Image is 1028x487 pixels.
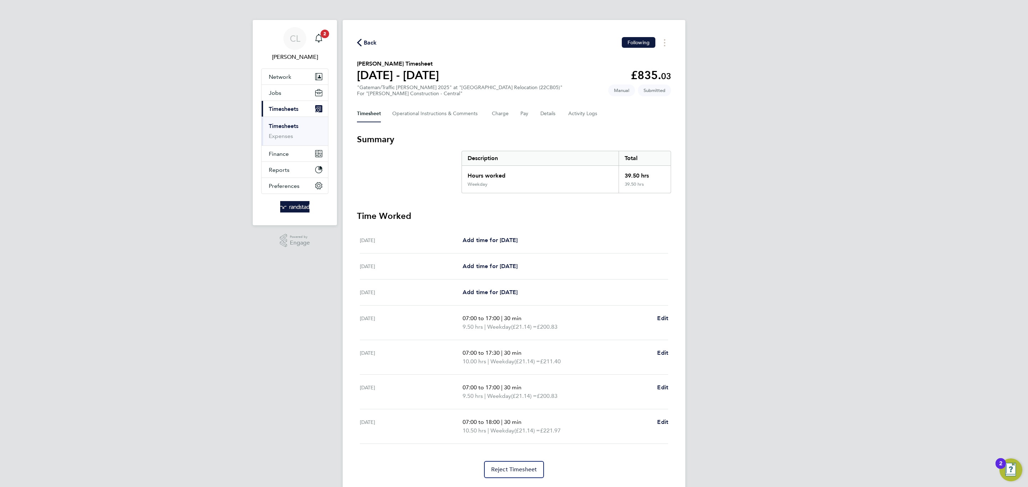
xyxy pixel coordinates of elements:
span: 10.50 hrs [463,427,486,434]
span: Preferences [269,183,299,189]
span: Add time for [DATE] [463,289,518,296]
a: Go to home page [261,201,328,212]
span: Weekday [487,323,511,331]
span: (£21.14) = [514,358,540,365]
app-decimal: £835. [631,68,671,82]
span: Timesheets [269,106,298,112]
button: Activity Logs [568,105,598,122]
span: 9.50 hrs [463,393,483,399]
a: Add time for [DATE] [463,236,518,245]
div: Timesheets [262,117,328,145]
span: | [488,427,489,434]
div: [DATE] [360,349,463,366]
div: [DATE] [360,314,463,331]
a: Expenses [269,133,293,139]
span: Reject Timesheet [491,466,537,473]
span: 2 [321,30,329,38]
span: | [484,393,486,399]
a: Powered byEngage [280,234,310,247]
a: Add time for [DATE] [463,262,518,271]
span: (£21.14) = [511,393,537,399]
h3: Summary [357,134,671,145]
span: | [501,384,503,391]
span: Add time for [DATE] [463,263,518,270]
button: Following [622,37,655,48]
nav: Main navigation [253,20,337,225]
span: Charlotte Lockeridge [261,53,328,61]
div: [DATE] [360,383,463,400]
div: 39.50 hrs [619,166,671,181]
div: [DATE] [360,418,463,435]
button: Pay [520,105,529,122]
span: Edit [657,419,668,425]
h2: [PERSON_NAME] Timesheet [357,60,439,68]
button: Finance [262,146,328,162]
span: Network [269,73,291,80]
span: (£21.14) = [514,427,540,434]
span: 07:00 to 17:30 [463,349,500,356]
a: 2 [312,27,326,50]
a: Edit [657,418,668,426]
span: 07:00 to 17:00 [463,315,500,322]
button: Jobs [262,85,328,101]
div: [DATE] [360,236,463,245]
button: Back [357,38,377,47]
span: Edit [657,315,668,322]
span: Reports [269,166,289,173]
span: 07:00 to 18:00 [463,419,500,425]
span: Engage [290,240,310,246]
span: £221.97 [540,427,561,434]
span: 10.00 hrs [463,358,486,365]
div: Total [619,151,671,165]
button: Open Resource Center, 2 new notifications [999,458,1022,481]
div: For "[PERSON_NAME] Construction - Central" [357,91,563,97]
button: Network [262,69,328,84]
a: Edit [657,349,668,357]
div: 39.50 hrs [619,181,671,193]
span: 30 min [504,384,521,391]
span: | [484,323,486,330]
span: 07:00 to 17:00 [463,384,500,391]
a: Edit [657,383,668,392]
span: Jobs [269,89,281,96]
span: Powered by [290,234,310,240]
h1: [DATE] - [DATE] [357,68,439,82]
div: "Gateman/Traffic [PERSON_NAME] 2025" at "[GEOGRAPHIC_DATA] Relocation (22CB05)" [357,84,563,97]
div: Description [462,151,619,165]
span: £211.40 [540,358,561,365]
span: Following [628,39,650,46]
button: Reports [262,162,328,178]
span: Edit [657,349,668,356]
span: Weekday [490,426,514,435]
span: Add time for [DATE] [463,237,518,243]
span: | [488,358,489,365]
div: Weekday [468,181,488,187]
span: Finance [269,150,289,157]
span: 9.50 hrs [463,323,483,330]
span: | [501,419,503,425]
div: Hours worked [462,166,619,181]
button: Operational Instructions & Comments [392,105,480,122]
img: randstad-logo-retina.png [280,201,310,212]
span: 03 [661,71,671,81]
a: Timesheets [269,123,298,129]
span: 30 min [504,349,521,356]
span: 30 min [504,419,521,425]
div: Summary [462,151,671,193]
button: Charge [492,105,509,122]
section: Timesheet [357,134,671,478]
span: This timesheet was manually created. [608,84,635,96]
span: 30 min [504,315,521,322]
a: Add time for [DATE] [463,288,518,297]
a: Edit [657,314,668,323]
button: Timesheet [357,105,381,122]
span: Edit [657,384,668,391]
span: Weekday [487,392,511,400]
span: | [501,349,503,356]
span: (£21.14) = [511,323,537,330]
span: CL [290,34,300,43]
span: Back [364,39,377,47]
button: Details [540,105,557,122]
button: Timesheets Menu [658,37,671,48]
div: [DATE] [360,262,463,271]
